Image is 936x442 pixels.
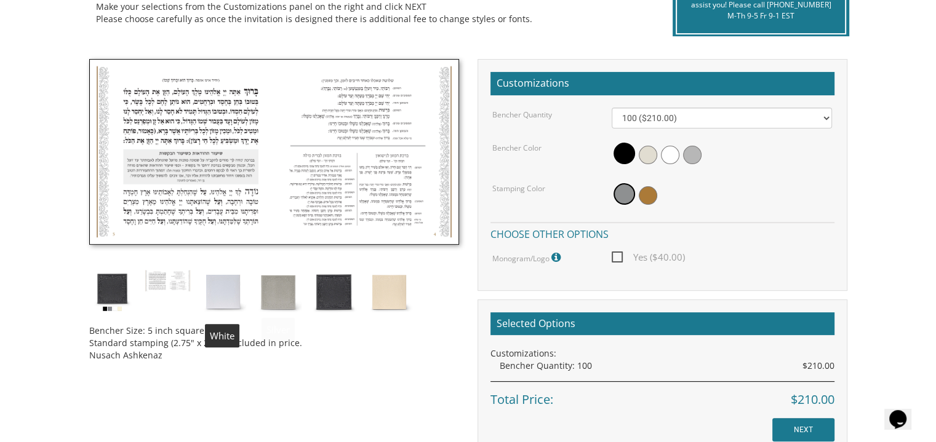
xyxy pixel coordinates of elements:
[89,269,135,315] img: tiferes_shimmer.jpg
[791,391,834,409] span: $210.00
[884,393,924,430] iframe: chat widget
[96,1,644,25] div: Make your selections from the Customizations panel on the right and click NEXT Please choose care...
[492,183,545,194] label: Stamping Color
[492,250,564,266] label: Monogram/Logo
[492,143,542,153] label: Bencher Color
[200,269,246,315] img: white_shimmer.jpg
[490,222,834,243] h4: Choose other options
[802,360,834,372] span: $210.00
[490,347,834,360] div: Customizations:
[89,315,459,361] div: Bencher Size: 5 inch square Standard stamping (2.75" x 2.75") included in price. Nusach Ashkenaz
[612,250,685,265] span: Yes ($40.00)
[366,269,412,315] img: cream_shimmer.jpg
[145,269,191,293] img: bp%20bencher%20inside%201.JPG
[89,59,459,245] img: bp%20bencher%20inside%201.JPG
[490,381,834,409] div: Total Price:
[500,360,834,372] div: Bencher Quantity: 100
[490,72,834,95] h2: Customizations
[492,109,552,120] label: Bencher Quantity
[772,418,834,441] input: NEXT
[311,269,357,315] img: black_shimmer.jpg
[255,269,302,315] img: silver_shimmer.jpg
[490,312,834,336] h2: Selected Options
